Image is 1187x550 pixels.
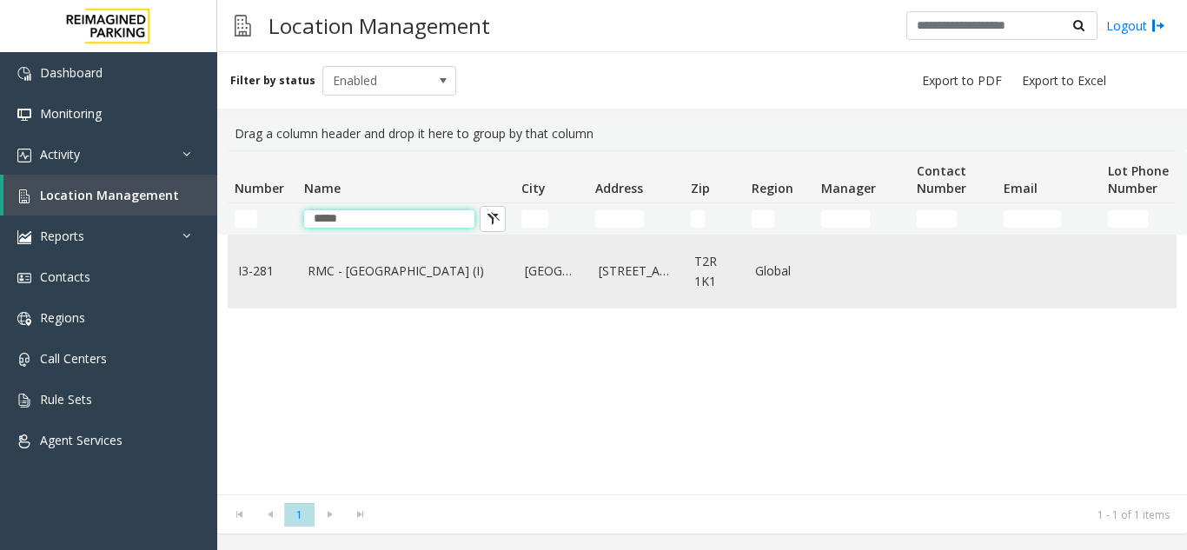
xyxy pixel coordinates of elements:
[480,206,506,232] button: Clear
[691,210,705,228] input: Zip Filter
[1015,69,1113,93] button: Export to Excel
[304,210,474,228] input: Name Filter
[323,67,429,95] span: Enabled
[40,350,107,367] span: Call Centers
[40,391,92,408] span: Rule Sets
[521,180,546,196] span: City
[1022,72,1106,89] span: Export to Excel
[1106,17,1165,35] a: Logout
[260,4,499,47] h3: Location Management
[40,187,179,203] span: Location Management
[17,67,31,81] img: 'icon'
[922,72,1002,89] span: Export to PDF
[40,64,103,81] span: Dashboard
[821,210,870,228] input: Manager Filter
[40,105,102,122] span: Monitoring
[745,203,814,235] td: Region Filter
[694,252,734,291] a: T2R 1K1
[821,180,876,196] span: Manager
[917,162,966,196] span: Contact Number
[755,262,804,281] a: Global
[1004,180,1038,196] span: Email
[228,203,297,235] td: Number Filter
[1108,162,1169,196] span: Lot Phone Number
[691,180,710,196] span: Zip
[230,73,315,89] label: Filter by status
[3,175,217,215] a: Location Management
[17,189,31,203] img: 'icon'
[17,149,31,162] img: 'icon'
[17,108,31,122] img: 'icon'
[595,210,644,228] input: Address Filter
[588,203,684,235] td: Address Filter
[40,309,85,326] span: Regions
[525,262,578,281] a: [GEOGRAPHIC_DATA]
[17,434,31,448] img: 'icon'
[595,180,643,196] span: Address
[997,203,1101,235] td: Email Filter
[217,150,1187,494] div: Data table
[17,353,31,367] img: 'icon'
[40,268,90,285] span: Contacts
[599,262,673,281] a: [STREET_ADDRESS]
[17,394,31,408] img: 'icon'
[814,203,910,235] td: Manager Filter
[514,203,588,235] td: City Filter
[308,262,504,281] a: RMC - [GEOGRAPHIC_DATA] (I)
[17,271,31,285] img: 'icon'
[752,210,774,228] input: Region Filter
[40,432,123,448] span: Agent Services
[521,210,548,228] input: City Filter
[1108,210,1148,228] input: Lot Phone Number Filter
[228,117,1177,150] div: Drag a column header and drop it here to group by that column
[386,507,1170,522] kendo-pager-info: 1 - 1 of 1 items
[752,180,793,196] span: Region
[235,180,284,196] span: Number
[1004,210,1061,228] input: Email Filter
[304,180,341,196] span: Name
[1151,17,1165,35] img: logout
[235,210,257,228] input: Number Filter
[40,146,80,162] span: Activity
[235,4,251,47] img: pageIcon
[917,210,957,228] input: Contact Number Filter
[297,203,514,235] td: Name Filter
[40,228,84,244] span: Reports
[910,203,997,235] td: Contact Number Filter
[284,503,315,527] span: Page 1
[684,203,745,235] td: Zip Filter
[238,262,287,281] a: I3-281
[17,230,31,244] img: 'icon'
[17,312,31,326] img: 'icon'
[915,69,1009,93] button: Export to PDF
